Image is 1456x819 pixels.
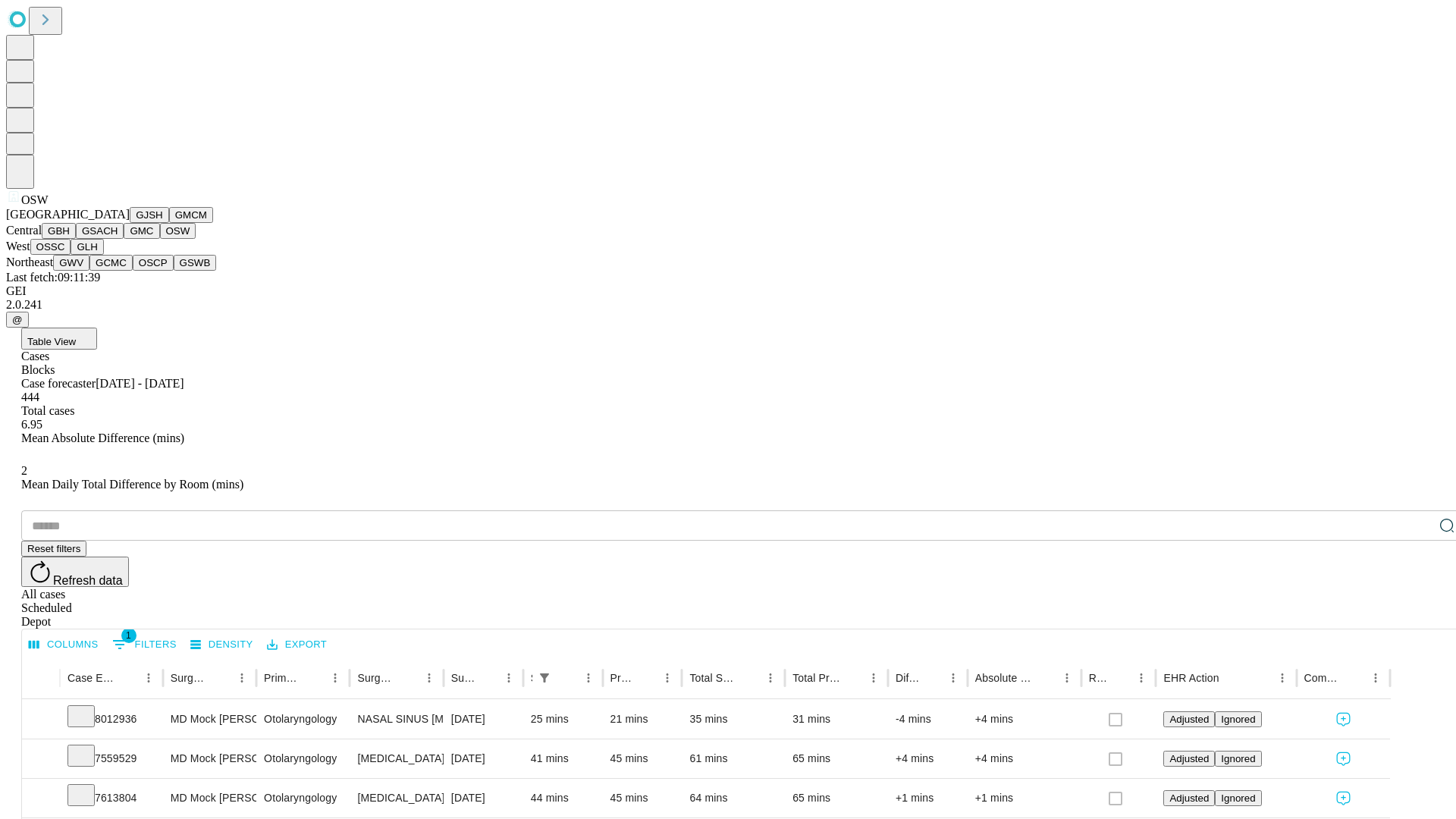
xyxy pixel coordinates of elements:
button: GJSH [130,207,169,223]
div: [DATE] [451,700,516,739]
button: Menu [498,667,519,689]
div: Primary Service [264,672,302,684]
button: GMC [124,223,159,239]
button: Refresh data [21,557,129,587]
button: Sort [303,667,325,689]
button: GCMC [89,255,133,271]
div: Surgeon Name [171,672,209,684]
button: Sort [477,667,498,689]
div: 25 mins [531,700,595,739]
button: Ignored [1215,790,1261,806]
div: 64 mins [689,779,777,817]
div: MD Mock [PERSON_NAME] [171,739,249,778]
button: Menu [1272,667,1293,689]
span: OSW [21,193,49,206]
div: 61 mins [689,739,777,778]
button: Sort [1035,667,1056,689]
span: Last fetch: 09:11:39 [6,271,100,284]
span: Reset filters [27,543,80,554]
div: 45 mins [610,739,675,778]
button: Sort [921,667,943,689]
button: @ [6,312,29,328]
span: Mean Daily Total Difference by Room (mins) [21,478,243,491]
span: 444 [21,391,39,403]
div: +1 mins [896,779,960,817]
span: West [6,240,30,253]
span: Adjusted [1169,753,1209,764]
div: 31 mins [792,700,880,739]
button: Sort [635,667,657,689]
div: [MEDICAL_DATA] UNDER AGE [DEMOGRAPHIC_DATA] [357,739,435,778]
button: Adjusted [1163,711,1215,727]
span: Total cases [21,404,74,417]
div: Resolved in EHR [1089,672,1109,684]
div: Surgery Name [357,672,395,684]
span: [DATE] - [DATE] [96,377,184,390]
button: Export [263,633,331,657]
span: Ignored [1221,753,1255,764]
span: Adjusted [1169,714,1209,725]
button: GSWB [174,255,217,271]
button: OSW [160,223,196,239]
div: 7559529 [67,739,155,778]
div: MD Mock [PERSON_NAME] [171,779,249,817]
div: -4 mins [896,700,960,739]
button: Menu [1365,667,1386,689]
button: Menu [1131,667,1152,689]
div: 44 mins [531,779,595,817]
button: Show filters [108,632,180,657]
div: [DATE] [451,739,516,778]
span: 1 [121,628,136,643]
button: Menu [863,667,884,689]
span: Northeast [6,256,53,268]
button: GBH [42,223,76,239]
div: Surgery Date [451,672,475,684]
span: 2 [21,464,27,477]
div: Comments [1304,672,1342,684]
button: Adjusted [1163,790,1215,806]
span: Ignored [1221,792,1255,804]
button: OSSC [30,239,71,255]
div: +4 mins [896,739,960,778]
button: Ignored [1215,711,1261,727]
button: OSCP [133,255,174,271]
button: Menu [231,667,253,689]
span: Adjusted [1169,792,1209,804]
div: Difference [896,672,920,684]
button: Sort [1221,667,1242,689]
div: Otolaryngology [264,779,342,817]
button: Reset filters [21,541,86,557]
div: [DATE] [451,779,516,817]
div: Otolaryngology [264,700,342,739]
button: Expand [30,746,52,773]
div: NASAL SINUS [MEDICAL_DATA] CONTROL NASAL SINUS HEMORRHAGE [357,700,435,739]
button: Density [187,633,257,657]
div: Total Scheduled Duration [689,672,737,684]
button: Sort [1344,667,1365,689]
div: Absolute Difference [975,672,1034,684]
div: +4 mins [975,700,1074,739]
button: Show filters [534,667,555,689]
button: Sort [739,667,760,689]
button: Sort [397,667,419,689]
button: Expand [30,786,52,812]
div: GEI [6,284,1450,298]
div: +4 mins [975,739,1074,778]
div: 8012936 [67,700,155,739]
div: MD Mock [PERSON_NAME] [171,700,249,739]
div: 45 mins [610,779,675,817]
button: Sort [210,667,231,689]
button: GWV [53,255,89,271]
button: Menu [578,667,599,689]
button: Sort [557,667,578,689]
div: +1 mins [975,779,1074,817]
button: Table View [21,328,97,350]
div: 7613804 [67,779,155,817]
div: 65 mins [792,739,880,778]
span: Central [6,224,42,237]
div: EHR Action [1163,672,1219,684]
div: [MEDICAL_DATA] UNDER AGE [DEMOGRAPHIC_DATA] [357,779,435,817]
div: 1 active filter [534,667,555,689]
span: Case forecaster [21,377,96,390]
span: [GEOGRAPHIC_DATA] [6,208,130,221]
